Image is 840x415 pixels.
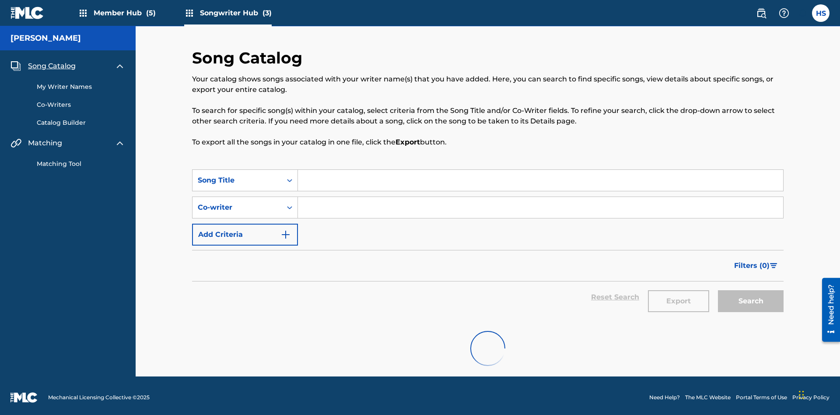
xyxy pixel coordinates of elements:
[115,61,125,71] img: expand
[10,33,81,43] h5: Toby Songwriter
[729,255,784,277] button: Filters (0)
[192,224,298,246] button: Add Criteria
[184,8,195,18] img: Top Rightsholders
[649,394,680,401] a: Need Help?
[10,61,21,71] img: Song Catalog
[48,394,150,401] span: Mechanical Licensing Collective © 2025
[779,8,789,18] img: help
[775,4,793,22] div: Help
[192,106,784,127] p: To search for specific song(s) within your catalog, select criteria from the Song Title and/or Co...
[792,394,829,401] a: Privacy Policy
[736,394,787,401] a: Portal Terms of Use
[198,175,276,186] div: Song Title
[37,82,125,91] a: My Writer Names
[798,9,807,18] div: Notifications
[467,327,509,369] img: preloader
[262,9,272,17] span: (3)
[192,137,784,148] p: To export all the songs in your catalog in one file, click the button.
[37,100,125,109] a: Co-Writers
[115,138,125,148] img: expand
[200,8,272,18] span: Songwriter Hub
[799,382,804,408] div: Drag
[10,61,76,71] a: Song CatalogSong Catalog
[37,159,125,169] a: Matching Tool
[192,48,307,68] h2: Song Catalog
[685,394,731,401] a: The MLC Website
[770,263,777,268] img: filter
[10,7,44,19] img: MLC Logo
[10,392,38,403] img: logo
[37,118,125,127] a: Catalog Builder
[10,138,21,148] img: Matching
[192,74,784,95] p: Your catalog shows songs associated with your writer name(s) that you have added. Here, you can s...
[192,169,784,320] form: Search Form
[280,229,291,240] img: 9d2ae6d4665cec9f34b9.svg
[28,61,76,71] span: Song Catalog
[815,274,840,346] iframe: Resource Center
[94,8,156,18] span: Member Hub
[146,9,156,17] span: (5)
[734,260,770,271] span: Filters ( 0 )
[752,4,770,22] a: Public Search
[796,373,840,415] iframe: Chat Widget
[78,8,88,18] img: Top Rightsholders
[756,8,766,18] img: search
[198,202,276,213] div: Co-writer
[28,138,62,148] span: Matching
[812,4,829,22] div: User Menu
[395,138,420,146] strong: Export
